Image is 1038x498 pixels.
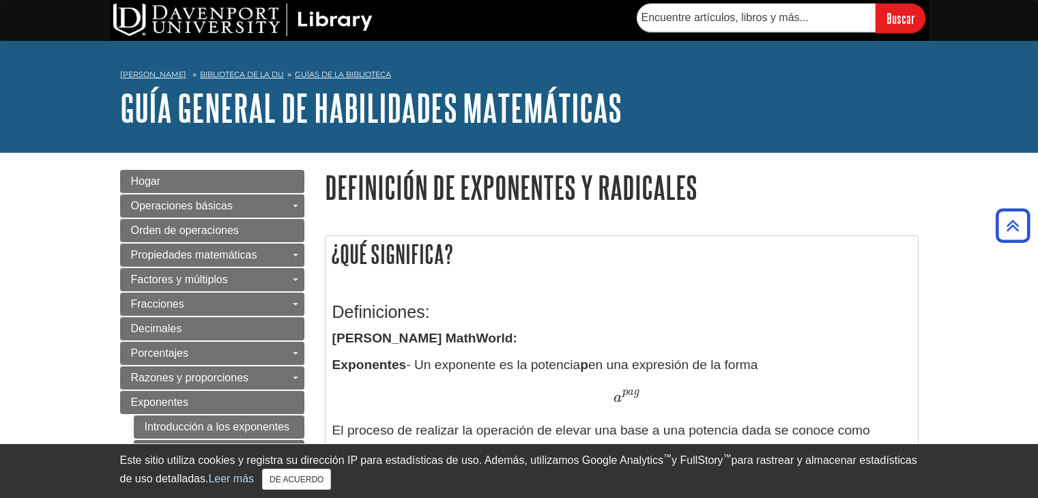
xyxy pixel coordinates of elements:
[131,323,182,334] font: Decimales
[131,347,189,359] font: Porcentajes
[876,3,925,33] input: Buscar
[120,342,304,365] a: Porcentajes
[406,357,580,372] font: - Un exponente es la potencia
[131,249,257,261] font: Propiedades matemáticas
[131,274,228,285] font: Factores y múltiplos
[663,452,672,462] font: ™
[134,415,304,439] a: Introducción a los exponentes
[120,170,304,193] a: Hogar
[332,331,517,345] font: [PERSON_NAME] MathWorld:
[637,3,925,33] form: Busca artículos, libros y más en la Biblioteca DU
[145,421,290,433] font: Introducción a los exponentes
[113,3,373,36] img: Biblioteca de la DU
[120,219,304,242] a: Orden de operaciones
[637,3,876,32] input: Encuentre artículos, libros y más...
[120,454,664,466] font: Este sitio utiliza cookies y registra su dirección IP para estadísticas de uso. Además, utilizamo...
[325,170,697,205] font: Definición de exponentes y radicales
[208,473,254,484] a: Leer más
[991,216,1035,235] a: Volver arriba
[120,65,919,87] nav: migaja de pan
[622,387,639,398] font: pag
[331,240,453,268] font: ¿Qué significa?
[200,70,284,79] a: Biblioteca de la DU
[332,357,407,372] font: Exponentes
[120,454,917,484] font: para rastrear y almacenar estadísticas de uso detalladas.
[131,396,189,408] font: Exponentes
[120,366,304,390] a: Razones y proporciones
[120,244,304,267] a: Propiedades matemáticas
[332,302,430,321] font: Definiciones:
[131,200,233,211] font: Operaciones básicas
[120,317,304,340] a: Decimales
[120,87,622,129] a: Guía general de habilidades matemáticas
[131,224,239,236] font: Orden de operaciones
[131,372,249,383] font: Razones y proporciones
[131,175,161,187] font: Hogar
[120,69,186,80] a: [PERSON_NAME]
[580,357,588,372] font: p
[120,391,304,414] a: Exponentes
[120,70,186,79] font: [PERSON_NAME]
[270,475,323,484] font: DE ACUERDO
[723,452,732,462] font: ™
[295,70,391,79] a: Guías de la biblioteca
[120,194,304,218] a: Operaciones básicas
[332,423,870,457] font: El proceso de realizar la operación de elevar una base a una potencia dada se conoce como exponen...
[588,357,758,372] font: en una expresión de la forma
[672,454,723,466] font: y FullStory
[120,293,304,316] a: Fracciones
[614,390,622,405] font: a
[262,469,331,490] button: Cerca
[131,298,184,310] font: Fracciones
[120,268,304,291] a: Factores y múltiplos
[134,440,304,463] a: Reglas de los exponentes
